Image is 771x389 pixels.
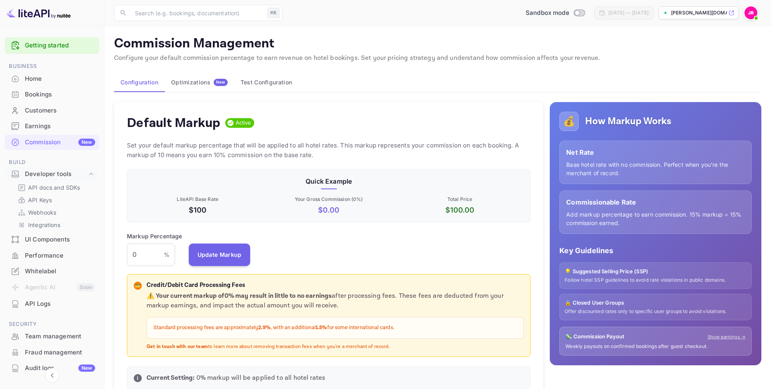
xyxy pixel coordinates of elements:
[25,74,95,84] div: Home
[6,6,71,19] img: LiteAPI logo
[28,221,60,229] p: Integrations
[25,41,95,50] a: Getting started
[5,158,99,167] span: Build
[153,324,517,332] p: Standard processing fees are approximately , with an additional for some international cards.
[14,194,96,206] div: API Keys
[565,299,747,307] p: 🔒 Closed User Groups
[25,251,95,260] div: Performance
[28,196,52,204] p: API Keys
[5,264,99,279] div: Whitelabel
[134,176,524,186] p: Quick Example
[5,329,99,344] a: Team management
[18,196,93,204] a: API Keys
[566,160,745,177] p: Base hotel rate with no commission. Perfect when you're the merchant of record.
[164,250,169,259] p: %
[5,296,99,312] div: API Logs
[25,170,87,179] div: Developer tools
[18,221,93,229] a: Integrations
[18,183,93,192] a: API docs and SDKs
[5,71,99,86] a: Home
[14,207,96,218] div: Webhooks
[565,343,746,350] p: Weekly payouts on confirmed bookings after guest checkout.
[267,8,279,18] div: ⌘K
[25,364,95,373] div: Audit logs
[147,344,524,350] p: to learn more about removing transaction fees when you're a merchant of record.
[25,90,95,99] div: Bookings
[5,320,99,329] span: Security
[214,80,228,85] span: New
[5,87,99,102] a: Bookings
[5,37,99,54] div: Getting started
[18,208,93,217] a: Webhooks
[5,119,99,134] div: Earnings
[234,73,298,92] button: Test Configuration
[5,103,99,118] a: Customers
[114,53,761,63] p: Configure your default commission percentage to earn revenue on hotel bookings. Set your pricing ...
[25,235,95,244] div: UI Components
[565,277,747,284] p: Follow hotel SSP guidelines to avoid rate violations in public domains.
[25,138,95,147] div: Commission
[265,196,392,203] p: Your Gross Commission ( 0 %)
[526,8,569,18] span: Sandbox mode
[608,9,649,16] div: [DATE] — [DATE]
[28,183,80,192] p: API docs and SDKs
[5,62,99,71] span: Business
[559,245,752,256] p: Key Guidelines
[189,244,251,266] button: Update Markup
[25,106,95,115] div: Customers
[316,324,327,331] strong: 1.5%
[25,299,95,309] div: API Logs
[25,348,95,357] div: Fraud management
[5,135,99,149] a: CommissionNew
[78,139,95,146] div: New
[147,344,208,350] strong: Get in touch with our team
[14,219,96,231] div: Integrations
[147,281,524,290] p: Credit/Debit Card Processing Fees
[5,296,99,311] a: API Logs
[5,360,99,376] div: Audit logsNew
[566,210,745,227] p: Add markup percentage to earn commission. 15% markup = 15% commission earned.
[5,167,99,181] div: Developer tools
[114,73,165,92] button: Configuration
[114,36,761,52] p: Commission Management
[5,232,99,247] a: UI Components
[127,232,182,240] p: Markup Percentage
[585,115,671,128] h5: How Markup Works
[147,292,332,300] strong: ⚠️ Your current markup of 0 % may result in little to no earnings
[147,374,194,382] strong: Current Setting:
[5,345,99,360] div: Fraud management
[565,333,624,341] p: 💸 Commission Payout
[171,79,228,86] div: Optimizations
[5,345,99,360] a: Fraud management
[135,282,141,289] p: 💳
[5,119,99,133] a: Earnings
[233,119,255,127] span: Active
[127,141,530,160] p: Set your default markup percentage that will be applied to all hotel rates. This markup represent...
[396,205,524,215] p: $ 100.00
[147,291,524,311] p: after processing fees. These fees are deducted from your markup earnings, and impact the actual a...
[5,329,99,344] div: Team management
[134,196,261,203] p: LiteAPI Base Rate
[127,244,164,266] input: 0
[25,122,95,131] div: Earnings
[147,373,524,383] p: 0 % markup will be applied to all hotel rates
[565,308,747,315] p: Offer discounted rates only to specific user groups to avoid violations.
[744,6,757,19] img: John Richards
[708,334,746,340] a: Show earnings →
[134,205,261,215] p: $100
[563,114,575,129] p: 💰
[671,9,727,16] p: [PERSON_NAME][DOMAIN_NAME]...
[5,248,99,263] a: Performance
[258,324,271,331] strong: 2.9%
[5,135,99,150] div: CommissionNew
[396,196,524,203] p: Total Price
[565,268,747,276] p: 💡 Suggested Selling Price (SSP)
[14,182,96,193] div: API docs and SDKs
[45,368,59,383] button: Collapse navigation
[127,115,220,131] h4: Default Markup
[28,208,56,217] p: Webhooks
